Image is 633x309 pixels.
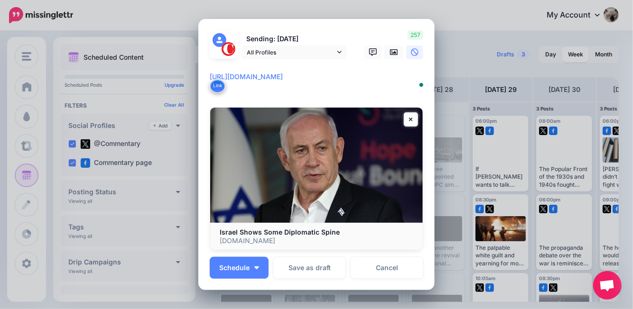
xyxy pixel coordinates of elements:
[210,73,283,81] mark: [URL][DOMAIN_NAME]
[242,45,346,59] a: All Profiles
[210,257,269,279] button: Schedule
[247,47,335,57] span: All Profiles
[219,264,250,271] span: Schedule
[408,30,423,40] span: 257
[210,108,423,223] img: Israel Shows Some Diplomatic Spine
[273,257,346,279] button: Save as draft
[242,34,346,45] p: Sending: [DATE]
[220,228,340,236] b: Israel Shows Some Diplomatic Spine
[210,71,428,94] textarea: To enrich screen reader interactions, please activate Accessibility in Grammarly extension settings
[220,236,413,245] p: [DOMAIN_NAME]
[254,266,259,269] img: arrow-down-white.png
[222,42,235,56] img: 291864331_468958885230530_187971914351797662_n-bsa127305.png
[351,257,423,279] a: Cancel
[210,79,225,93] button: Link
[213,33,226,47] img: user_default_image.png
